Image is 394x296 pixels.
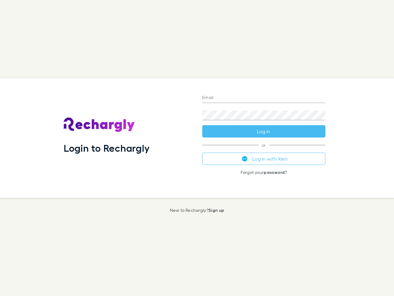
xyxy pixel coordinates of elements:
a: Sign up [208,208,224,213]
button: Log in [202,125,325,138]
a: password [264,170,285,175]
img: Rechargly's Logo [64,117,135,132]
p: New to Rechargly? [170,208,224,213]
button: Log in with Xero [202,153,325,165]
h1: Login to Rechargly [64,142,150,154]
p: Forgot your ? [202,170,325,175]
img: Xero's logo [242,156,247,162]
